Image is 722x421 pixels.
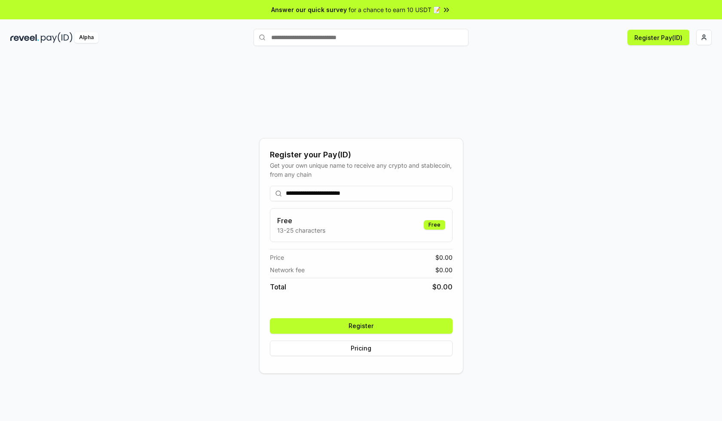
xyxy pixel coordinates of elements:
div: Get your own unique name to receive any crypto and stablecoin, from any chain [270,161,453,179]
span: Network fee [270,265,305,274]
div: Alpha [74,32,98,43]
span: Price [270,253,284,262]
div: Register your Pay(ID) [270,149,453,161]
p: 13-25 characters [277,226,325,235]
img: reveel_dark [10,32,39,43]
button: Pricing [270,341,453,356]
button: Register Pay(ID) [627,30,689,45]
img: pay_id [41,32,73,43]
span: Total [270,282,286,292]
span: $ 0.00 [435,265,453,274]
div: Free [424,220,445,230]
button: Register [270,318,453,334]
span: for a chance to earn 10 USDT 📝 [349,5,441,14]
h3: Free [277,215,325,226]
span: $ 0.00 [432,282,453,292]
span: Answer our quick survey [271,5,347,14]
span: $ 0.00 [435,253,453,262]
